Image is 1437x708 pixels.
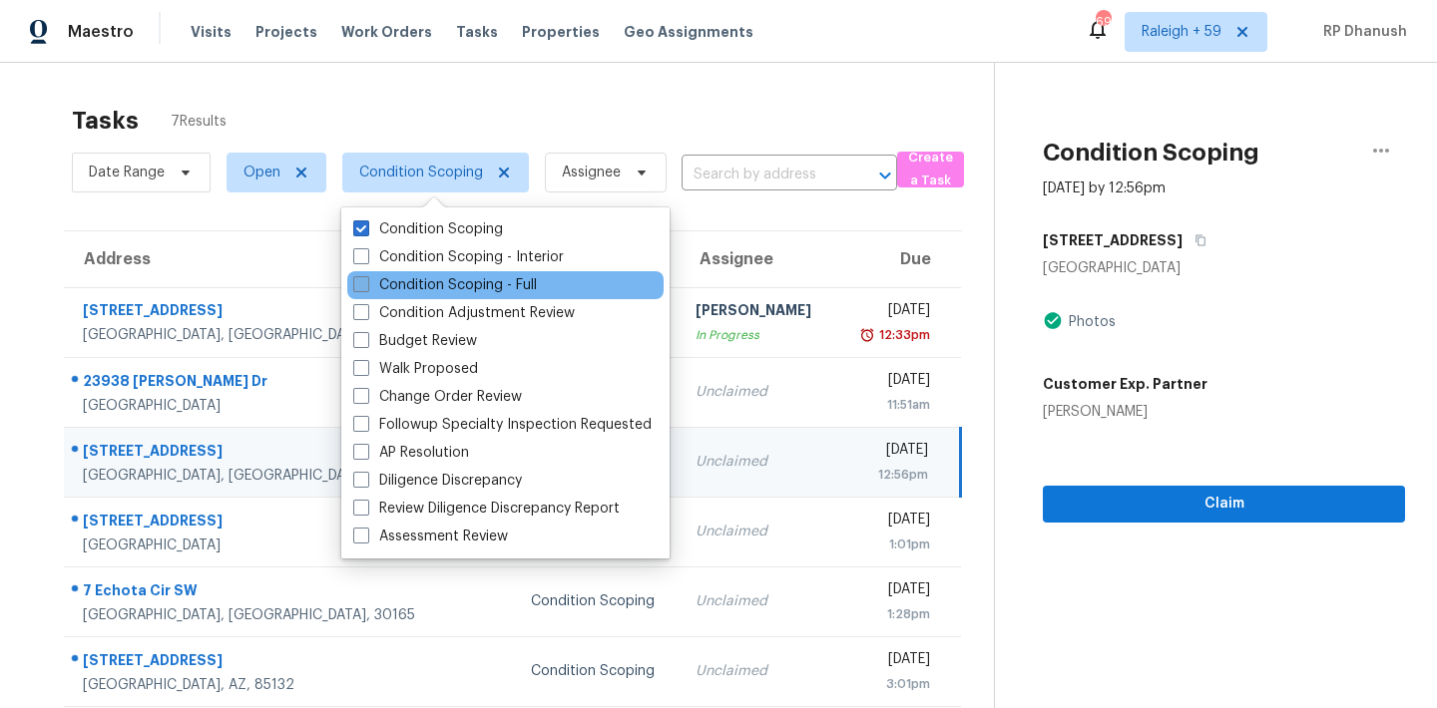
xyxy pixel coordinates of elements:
[1043,310,1063,331] img: Artifact Present Icon
[696,661,820,681] div: Unclaimed
[83,441,440,466] div: [STREET_ADDRESS]
[359,163,483,182] span: Condition Scoping
[353,303,575,323] label: Condition Adjustment Review
[89,163,165,182] span: Date Range
[852,510,930,534] div: [DATE]
[852,579,930,604] div: [DATE]
[68,22,134,42] span: Maestro
[871,162,899,189] button: Open
[836,231,961,287] th: Due
[531,661,664,681] div: Condition Scoping
[696,300,820,325] div: [PERSON_NAME]
[83,325,440,345] div: [GEOGRAPHIC_DATA], [GEOGRAPHIC_DATA], 95776
[456,25,498,39] span: Tasks
[353,219,503,239] label: Condition Scoping
[1096,12,1110,32] div: 697
[255,22,317,42] span: Projects
[624,22,753,42] span: Geo Assignments
[83,580,440,605] div: 7 Echota Cir SW
[83,535,440,555] div: [GEOGRAPHIC_DATA]
[696,591,820,611] div: Unclaimed
[1043,178,1166,198] div: [DATE] by 12:56pm
[353,359,478,379] label: Walk Proposed
[852,534,930,554] div: 1:01pm
[83,650,440,675] div: [STREET_ADDRESS]
[171,112,227,132] span: 7 Results
[852,300,930,325] div: [DATE]
[83,511,440,535] div: [STREET_ADDRESS]
[1142,22,1221,42] span: Raleigh + 59
[1183,222,1209,258] button: Copy Address
[562,163,621,182] span: Assignee
[353,415,652,435] label: Followup Specialty Inspection Requested
[353,387,522,407] label: Change Order Review
[531,591,664,611] div: Condition Scoping
[696,382,820,402] div: Unclaimed
[852,465,928,485] div: 12:56pm
[875,325,930,345] div: 12:33pm
[852,674,930,694] div: 3:01pm
[83,675,440,695] div: [GEOGRAPHIC_DATA], AZ, 85132
[243,163,280,182] span: Open
[353,499,620,519] label: Review Diligence Discrepancy Report
[1043,143,1259,163] h2: Condition Scoping
[353,443,469,463] label: AP Resolution
[341,22,432,42] span: Work Orders
[907,147,954,192] span: Create a Task
[522,22,600,42] span: Properties
[83,605,440,625] div: [GEOGRAPHIC_DATA], [GEOGRAPHIC_DATA], 30165
[852,604,930,624] div: 1:28pm
[83,396,440,416] div: [GEOGRAPHIC_DATA]
[1043,258,1405,278] div: [GEOGRAPHIC_DATA]
[680,231,836,287] th: Assignee
[72,111,139,131] h2: Tasks
[1043,402,1207,422] div: [PERSON_NAME]
[1315,22,1407,42] span: RP Dhanush
[353,331,477,351] label: Budget Review
[852,370,930,395] div: [DATE]
[852,649,930,674] div: [DATE]
[897,152,964,187] button: Create a Task
[1043,486,1405,523] button: Claim
[64,231,456,287] th: Address
[353,247,564,267] label: Condition Scoping - Interior
[696,325,820,345] div: In Progress
[682,160,841,190] input: Search by address
[696,522,820,541] div: Unclaimed
[852,440,928,465] div: [DATE]
[1059,492,1389,517] span: Claim
[696,452,820,472] div: Unclaimed
[353,275,537,295] label: Condition Scoping - Full
[859,325,875,345] img: Overdue Alarm Icon
[852,395,930,415] div: 11:51am
[83,371,440,396] div: 23938 [PERSON_NAME] Dr
[83,300,440,325] div: [STREET_ADDRESS]
[1043,230,1183,250] h5: [STREET_ADDRESS]
[353,527,508,546] label: Assessment Review
[1063,312,1116,332] div: Photos
[1043,374,1207,394] h5: Customer Exp. Partner
[191,22,232,42] span: Visits
[353,471,522,491] label: Diligence Discrepancy
[83,466,440,486] div: [GEOGRAPHIC_DATA], [GEOGRAPHIC_DATA], 85118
